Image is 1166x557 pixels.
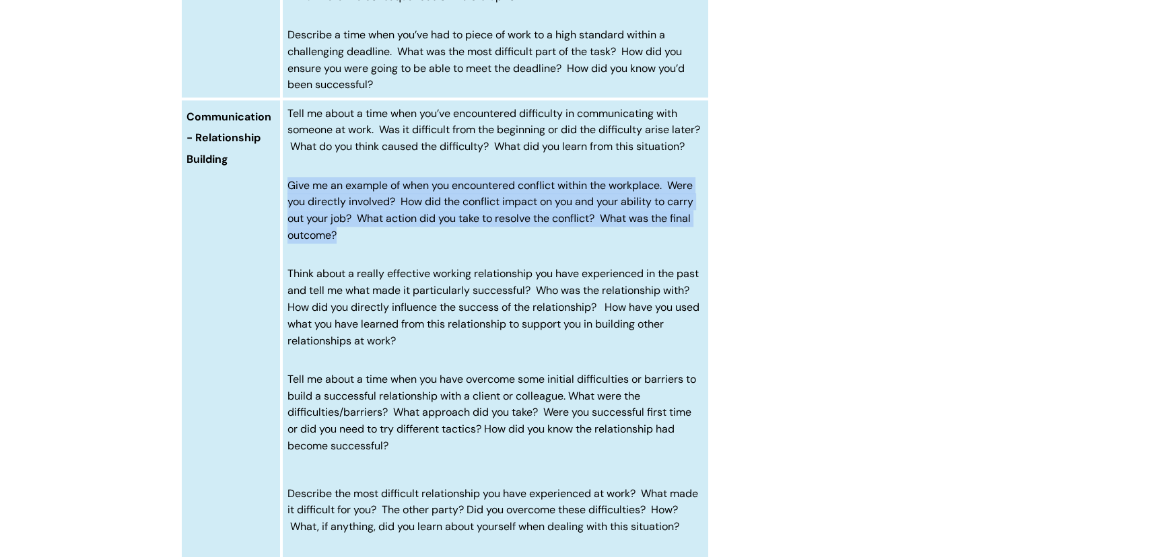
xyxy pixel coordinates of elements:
span: Describe the most difficult relationship you have experienced at work? What made it difficult for... [287,486,698,534]
span: Tell me about a time when you’ve encountered difficulty in communicating with someone at work. Wa... [287,106,700,154]
span: Tell me about a time when you have overcome some initial difficulties or barriers to build a succ... [287,372,696,453]
span: Give me an example of when you encountered conflict within the workplace. Were you directly invol... [287,178,693,242]
span: Communication - Relationship Building [186,110,271,166]
span: Think about a really effective working relationship you have experienced in the past and tell me ... [287,266,699,347]
span: Describe a time when you’ve had to piece of work to a high standard within a challenging deadline... [287,28,685,91]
